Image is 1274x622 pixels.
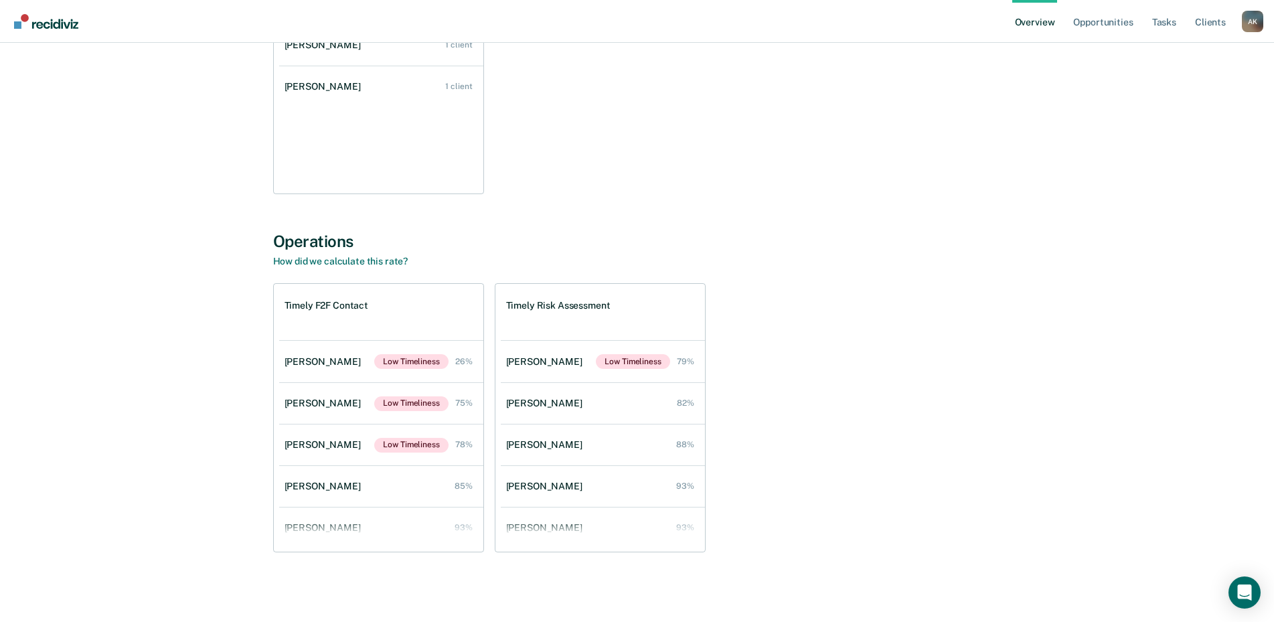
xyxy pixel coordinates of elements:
a: [PERSON_NAME]Low Timeliness 75% [279,383,483,424]
a: [PERSON_NAME]Low Timeliness 78% [279,424,483,466]
div: [PERSON_NAME] [285,398,366,409]
div: [PERSON_NAME] [285,356,366,368]
a: [PERSON_NAME] 88% [501,426,705,464]
a: [PERSON_NAME]Low Timeliness 26% [279,341,483,382]
div: Open Intercom Messenger [1228,576,1261,609]
a: [PERSON_NAME] 82% [501,384,705,422]
div: [PERSON_NAME] [285,481,366,492]
span: Low Timeliness [374,438,448,453]
div: 93% [676,481,694,491]
div: [PERSON_NAME] [285,439,366,451]
div: A K [1242,11,1263,32]
a: [PERSON_NAME] 93% [501,467,705,506]
div: 82% [677,398,694,408]
div: [PERSON_NAME] [506,522,588,534]
div: 85% [455,481,473,491]
div: 78% [455,440,473,449]
div: [PERSON_NAME] [285,40,366,51]
div: [PERSON_NAME] [285,81,366,92]
img: Recidiviz [14,14,78,29]
a: [PERSON_NAME] 1 client [279,68,483,106]
a: [PERSON_NAME] 85% [279,467,483,506]
div: Operations [273,232,1002,251]
div: [PERSON_NAME] [285,522,366,534]
div: [PERSON_NAME] [506,439,588,451]
a: [PERSON_NAME] 93% [501,509,705,547]
h1: Timely Risk Assessment [506,300,611,311]
div: [PERSON_NAME] [506,481,588,492]
a: [PERSON_NAME]Low Timeliness 79% [501,341,705,382]
a: [PERSON_NAME] 1 client [279,26,483,64]
div: 93% [455,523,473,532]
button: Profile dropdown button [1242,11,1263,32]
div: 75% [455,398,473,408]
div: 93% [676,523,694,532]
div: 1 client [445,40,472,50]
span: Low Timeliness [374,354,448,369]
div: 1 client [445,82,472,91]
div: 26% [455,357,473,366]
div: 88% [676,440,694,449]
h1: Timely F2F Contact [285,300,368,311]
div: 79% [677,357,694,366]
a: [PERSON_NAME] 93% [279,509,483,547]
div: [PERSON_NAME] [506,356,588,368]
a: How did we calculate this rate? [273,256,408,266]
span: Low Timeliness [596,354,669,369]
div: [PERSON_NAME] [506,398,588,409]
span: Low Timeliness [374,396,448,411]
